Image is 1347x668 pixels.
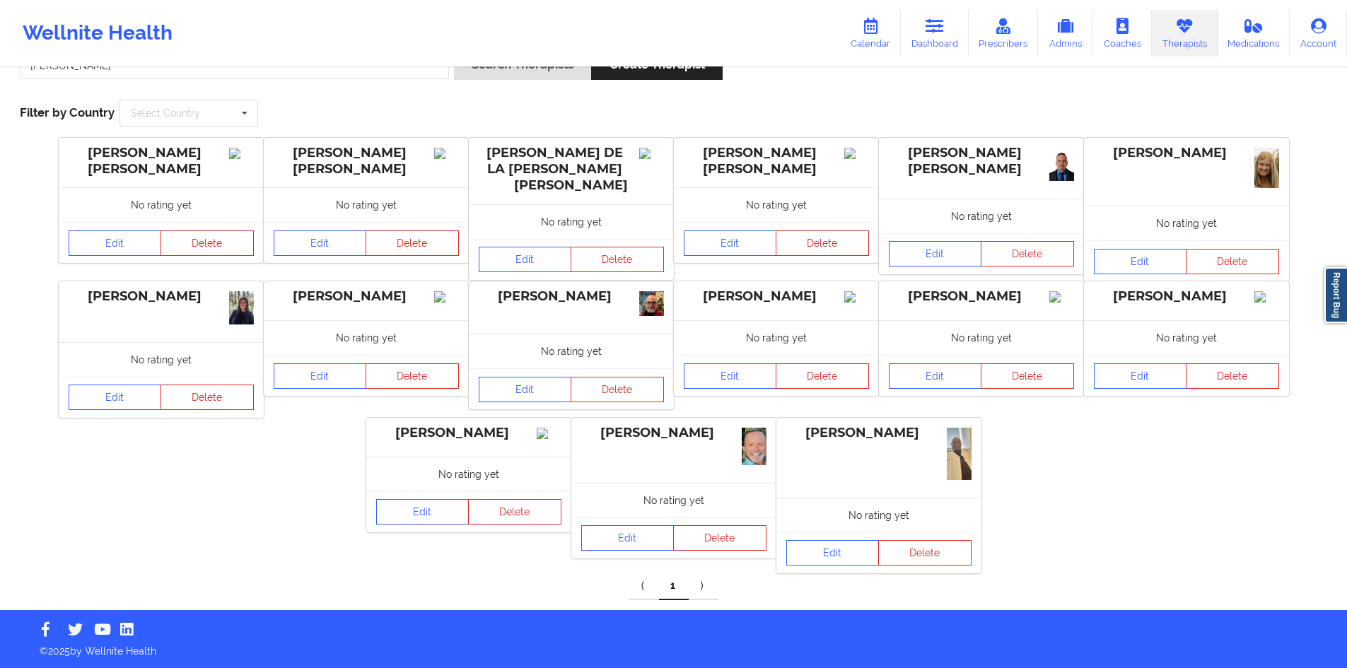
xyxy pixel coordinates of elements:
img: Image%2Fplaceholer-image.png [1254,291,1279,303]
img: Image%2Fplaceholer-image.png [639,148,664,159]
a: Next item [689,572,718,600]
button: Delete [1186,363,1279,389]
div: No rating yet [1084,206,1289,240]
div: [PERSON_NAME] DE LA [PERSON_NAME] [PERSON_NAME] [479,145,664,194]
div: No rating yet [469,334,674,368]
img: Image%2Fplaceholer-image.png [434,291,459,303]
a: Dashboard [901,10,969,57]
button: Delete [366,230,459,256]
button: Delete [468,499,561,525]
div: No rating yet [264,320,469,355]
div: No rating yet [674,320,879,355]
button: Delete [1186,249,1279,274]
div: No rating yet [879,199,1084,233]
button: Delete [776,230,869,256]
div: [PERSON_NAME] [581,425,766,441]
a: Admins [1038,10,1093,57]
button: Delete [571,247,664,272]
a: Edit [684,363,777,389]
div: No rating yet [776,498,981,532]
a: Edit [889,363,982,389]
div: [PERSON_NAME] [889,288,1074,305]
a: Edit [479,247,572,272]
a: Edit [376,499,470,525]
div: [PERSON_NAME] [1094,145,1279,161]
button: Delete [571,377,664,402]
a: Prescribers [969,10,1039,57]
div: [PERSON_NAME] [PERSON_NAME] [889,145,1074,177]
img: Image%2Fplaceholer-image.png [229,148,254,159]
button: Delete [161,230,254,256]
button: Delete [673,525,766,551]
div: [PERSON_NAME] [274,288,459,305]
button: Delete [366,363,459,389]
a: Coaches [1093,10,1152,57]
a: Therapists [1152,10,1218,57]
a: Edit [1094,363,1187,389]
a: Edit [274,363,367,389]
img: Image%2Fplaceholer-image.png [537,428,561,439]
div: [PERSON_NAME] [479,288,664,305]
a: Calendar [840,10,901,57]
img: Image%2Fplaceholer-image.png [1049,291,1074,303]
div: No rating yet [571,483,776,517]
img: de37af49-f628-421c-9763-766fa2963eedHead_Shot.jpeg [639,291,664,316]
button: Delete [981,241,1074,266]
div: No rating yet [59,187,264,222]
a: Previous item [629,572,659,600]
a: Edit [69,230,162,256]
a: Edit [274,230,367,256]
img: Image%2Fplaceholer-image.png [434,148,459,159]
div: No rating yet [879,320,1084,355]
div: [PERSON_NAME] [786,425,972,441]
img: Image%2Fplaceholer-image.png [844,148,869,159]
img: 361fc7fe-5d7e-444c-84be-666aca4fbd04Reeds_Photo.jpg [742,428,766,465]
div: [PERSON_NAME] [PERSON_NAME] [69,145,254,177]
a: Edit [1094,249,1187,274]
img: 95d32746-3621-4e7e-82be-39d933376855_IMG_4574_(1).jpg [229,291,254,324]
div: No rating yet [674,187,879,222]
img: 6df6810d-01e4-4143-9bf0-b959fb884161_JKononowech_headshot.JPG [1254,148,1279,188]
img: 6eabe924-3881-4bf3-b087-7d0cfbfb9d13_72fb7f16-fdc4-4843-b002-5985d0138dd61000020666.jpg [1049,148,1074,181]
button: Delete [981,363,1074,389]
div: [PERSON_NAME] [PERSON_NAME] [274,145,459,177]
div: [PERSON_NAME] [684,288,869,305]
a: 1 [659,572,689,600]
div: No rating yet [264,187,469,222]
div: No rating yet [469,204,674,239]
div: No rating yet [366,457,571,491]
div: Pagination Navigation [629,572,718,600]
a: Edit [684,230,777,256]
div: [PERSON_NAME] [PERSON_NAME] [684,145,869,177]
img: b8015a20-4848-4b02-95b4-ca0ff745493120210727_114700.jpg [947,428,972,480]
a: Edit [581,525,675,551]
button: Delete [776,363,869,389]
div: Select Country [131,108,200,118]
a: Edit [479,377,572,402]
a: Account [1290,10,1347,57]
div: No rating yet [59,342,264,377]
a: Edit [889,241,982,266]
p: © 2025 by Wellnite Health [30,634,1317,658]
img: Image%2Fplaceholer-image.png [844,291,869,303]
a: Edit [786,540,880,566]
button: Delete [878,540,972,566]
a: Report Bug [1324,267,1347,323]
a: Medications [1218,10,1290,57]
span: Filter by Country [20,105,115,119]
a: Edit [69,385,162,410]
div: [PERSON_NAME] [1094,288,1279,305]
div: No rating yet [1084,320,1289,355]
div: [PERSON_NAME] [376,425,561,441]
div: [PERSON_NAME] [69,288,254,305]
button: Delete [161,385,254,410]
